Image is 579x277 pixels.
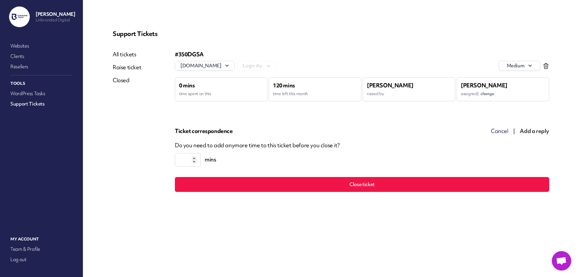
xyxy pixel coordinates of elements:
[543,63,549,69] div: Click to delete ticket
[9,245,74,254] a: Team & Profile
[9,89,74,98] a: WordPress Tasks
[237,61,276,71] button: Login As:
[113,50,141,58] a: All tickets
[9,79,74,88] p: Tools
[9,41,74,50] a: Websites
[491,127,508,135] span: Cancel
[367,91,384,96] span: raised by
[9,235,74,243] p: My Account
[36,17,75,23] p: Unbranded Digital
[113,63,141,71] a: Raise ticket
[9,99,74,108] a: Support Tickets
[499,61,540,71] button: medium
[175,50,549,58] div: #350 DGSA
[179,82,195,89] span: 0 mins
[113,30,549,38] p: Support Tickets
[461,91,494,96] span: assigned
[179,91,211,96] span: time spent on this
[273,91,308,96] span: time left this month
[175,127,233,135] span: Ticket correspondence
[481,91,494,96] span: change
[113,76,141,84] a: Closed
[9,62,74,71] a: Resellers
[175,177,549,192] button: Close ticket
[36,11,75,17] p: [PERSON_NAME]
[552,251,571,271] a: Open chat
[9,52,74,61] a: Clients
[201,153,220,167] span: mins
[175,141,549,149] p: Do you need to add anymore time to this ticket before you close it?
[477,91,479,96] span: |
[9,255,74,264] a: Log out
[175,61,234,71] button: [DOMAIN_NAME]
[461,82,507,89] span: [PERSON_NAME]
[520,127,549,135] span: Add a reply
[499,61,540,71] div: Click to change priority
[513,127,515,135] span: |
[367,82,414,89] span: [PERSON_NAME]
[273,82,295,89] span: 120 mins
